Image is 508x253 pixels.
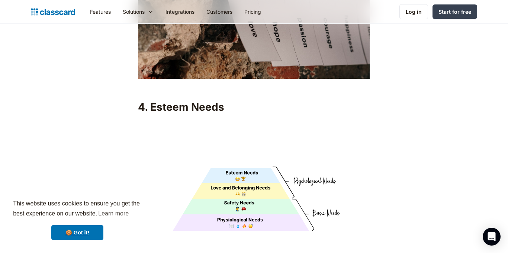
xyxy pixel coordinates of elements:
div: Solutions [117,3,160,20]
a: Customers [200,3,238,20]
div: Open Intercom Messenger [483,228,501,246]
a: home [31,7,75,17]
h2: 4. Esteem Needs [138,100,370,114]
a: learn more about cookies [97,208,130,219]
img: Maslow's Hierarchy: Esteem Needs [138,118,370,234]
div: Solutions [123,8,145,16]
a: dismiss cookie message [51,225,103,240]
div: Start for free [438,8,471,16]
p: ‍ [138,82,370,93]
div: cookieconsent [6,192,149,247]
div: Log in [406,8,422,16]
a: Pricing [238,3,267,20]
span: This website uses cookies to ensure you get the best experience on our website. [13,199,142,219]
a: Log in [399,4,428,19]
a: Integrations [160,3,200,20]
a: Features [84,3,117,20]
p: ‍ [138,237,370,247]
a: Start for free [433,4,477,19]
